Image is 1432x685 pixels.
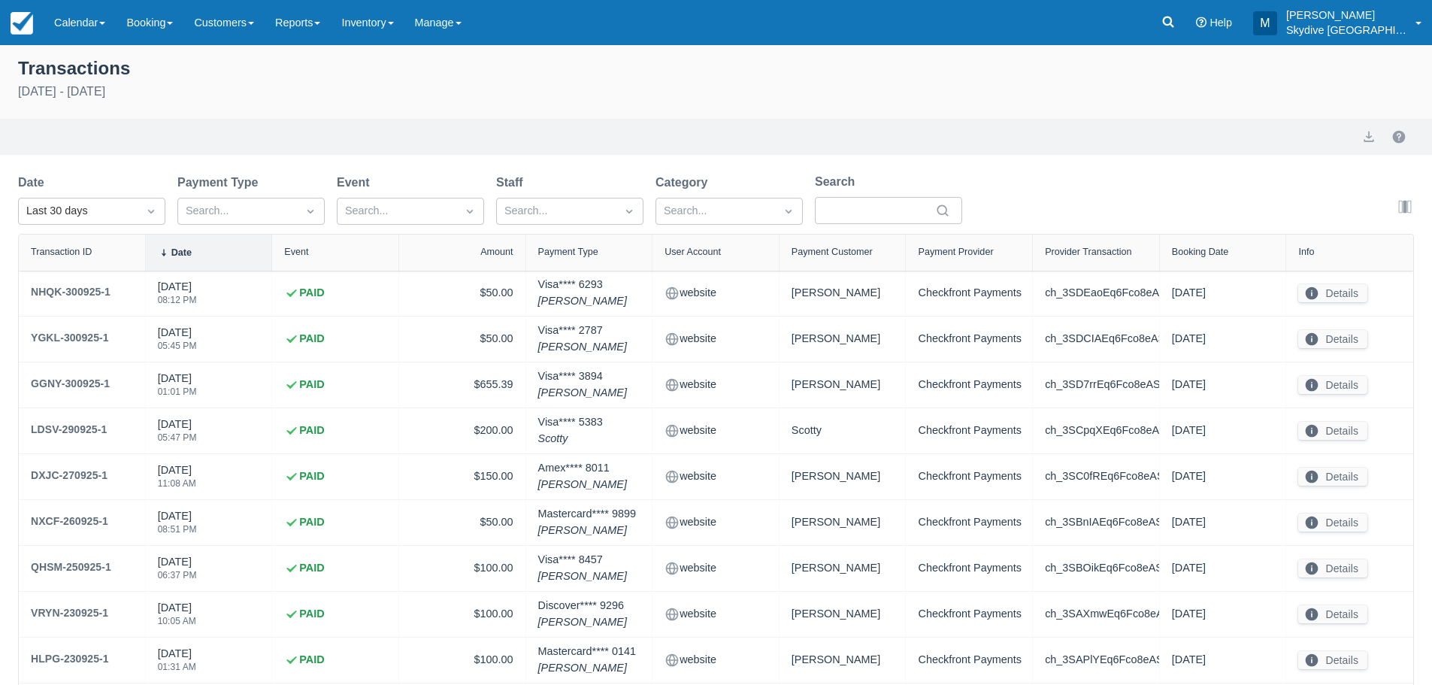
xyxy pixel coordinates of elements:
[1045,512,1147,533] div: ch_3SBnIAEq6Fco8eAS0hId1QEH
[1045,650,1147,671] div: ch_3SAPlYEq6Fco8eAS1BxwxVqt
[299,285,324,302] strong: PAID
[144,204,159,219] span: Dropdown icon
[1172,558,1274,579] div: [DATE]
[1298,376,1367,394] button: Details
[1286,8,1406,23] p: [PERSON_NAME]
[538,385,627,402] em: [PERSON_NAME]
[411,650,513,671] div: $100.00
[538,506,636,538] div: Mastercard **** 9899
[918,650,1020,671] div: Checkfront Payments
[1298,422,1367,440] button: Details
[792,558,894,579] div: [PERSON_NAME]
[177,174,264,192] label: Payment Type
[665,604,767,625] div: website
[665,558,767,579] div: website
[1298,559,1367,577] button: Details
[337,174,376,192] label: Event
[792,512,894,533] div: [PERSON_NAME]
[1172,374,1274,396] div: [DATE]
[538,293,627,310] em: [PERSON_NAME]
[665,420,767,441] div: website
[792,466,894,487] div: [PERSON_NAME]
[158,387,197,396] div: 01:01 PM
[918,420,1020,441] div: Checkfront Payments
[815,173,861,191] label: Search
[171,247,192,258] div: Date
[31,374,110,396] a: GGNY-300925-1
[538,339,627,356] em: [PERSON_NAME]
[1045,247,1132,257] div: Provider Transaction
[31,247,92,257] div: Transaction ID
[1172,512,1274,533] div: [DATE]
[158,462,196,497] div: [DATE]
[538,660,636,677] em: [PERSON_NAME]
[1209,17,1232,29] span: Help
[1045,466,1147,487] div: ch_3SC0fREq6Fco8eAS0AF4ZaPM
[918,558,1020,579] div: Checkfront Payments
[158,296,197,305] div: 08:12 PM
[1045,329,1147,350] div: ch_3SDCIAEq6Fco8eAS1dMcdFS9
[918,247,993,257] div: Payment Provider
[31,604,108,625] a: VRYN-230925-1
[538,431,603,447] em: Scotty
[158,571,197,580] div: 06:37 PM
[31,558,111,579] a: QHSM-250925-1
[781,204,796,219] span: Dropdown icon
[31,374,110,393] div: GGNY-300925-1
[31,329,109,350] a: YGKL-300925-1
[1172,650,1274,671] div: [DATE]
[299,514,324,531] strong: PAID
[31,283,111,301] div: NHQK-300925-1
[411,604,513,625] div: $100.00
[299,468,324,485] strong: PAID
[31,283,111,304] a: NHQK-300925-1
[299,560,324,577] strong: PAID
[1298,284,1367,302] button: Details
[665,374,767,396] div: website
[665,247,721,257] div: User Account
[538,614,627,631] em: [PERSON_NAME]
[158,433,197,442] div: 05:47 PM
[918,374,1020,396] div: Checkfront Payments
[1286,23,1406,38] p: Skydive [GEOGRAPHIC_DATA]
[792,650,894,671] div: [PERSON_NAME]
[1172,420,1274,441] div: [DATE]
[11,12,33,35] img: checkfront-main-nav-mini-logo.png
[158,279,197,314] div: [DATE]
[299,606,324,623] strong: PAID
[792,283,894,304] div: [PERSON_NAME]
[1172,283,1274,304] div: [DATE]
[158,371,197,405] div: [DATE]
[496,174,529,192] label: Staff
[158,617,196,626] div: 10:05 AM
[411,329,513,350] div: $50.00
[158,554,197,589] div: [DATE]
[284,247,308,257] div: Event
[665,650,767,671] div: website
[299,423,324,439] strong: PAID
[158,325,197,359] div: [DATE]
[538,477,627,493] em: [PERSON_NAME]
[303,204,318,219] span: Dropdown icon
[665,283,767,304] div: website
[411,558,513,579] div: $100.00
[1045,558,1147,579] div: ch_3SBOikEq6Fco8eAS1b1qG09D
[792,247,873,257] div: Payment Customer
[31,420,107,438] div: LDSV-290925-1
[1045,420,1147,441] div: ch_3SCpqXEq6Fco8eAS1EFt5Wcf
[299,331,324,347] strong: PAID
[1298,330,1367,348] button: Details
[792,420,894,441] div: Scotty
[918,512,1020,533] div: Checkfront Payments
[538,247,598,257] div: Payment Type
[538,568,627,585] em: [PERSON_NAME]
[480,247,513,257] div: Amount
[1045,374,1147,396] div: ch_3SD7rrEq6Fco8eAS1olG50cH
[1172,329,1274,350] div: [DATE]
[411,512,513,533] div: $50.00
[31,512,108,530] div: NXCF-260925-1
[1298,468,1367,486] button: Details
[31,466,107,487] a: DXJC-270925-1
[665,512,767,533] div: website
[158,662,196,671] div: 01:31 AM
